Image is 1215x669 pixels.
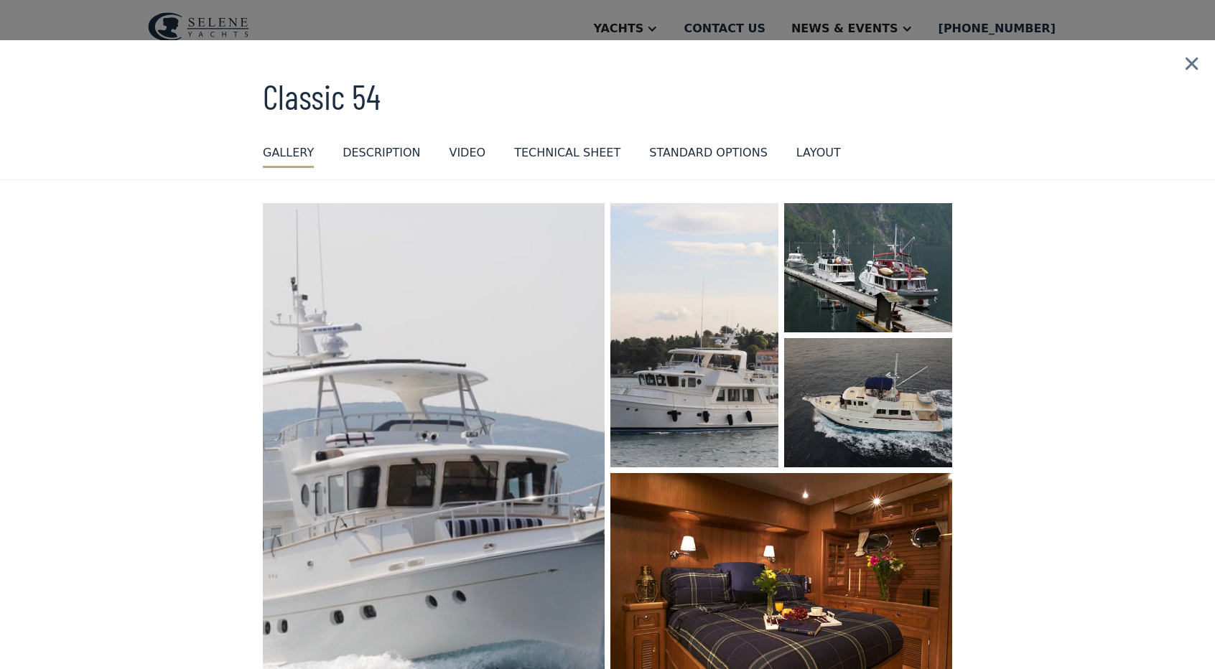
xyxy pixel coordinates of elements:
div: VIDEO [449,144,485,162]
div: layout [796,144,841,162]
img: icon [1168,40,1215,88]
a: VIDEO [449,144,485,168]
div: Technical sheet [514,144,620,162]
a: layout [796,144,841,168]
a: Technical sheet [514,144,620,168]
a: standard options [649,144,768,168]
a: open lightbox [610,203,778,467]
a: GALLERY [263,144,314,168]
a: open lightbox [784,338,952,467]
a: DESCRIPTION [343,144,420,168]
a: open lightbox [784,203,952,332]
div: GALLERY [263,144,314,162]
h3: Classic 54 [263,78,952,116]
div: standard options [649,144,768,162]
div: DESCRIPTION [343,144,420,162]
